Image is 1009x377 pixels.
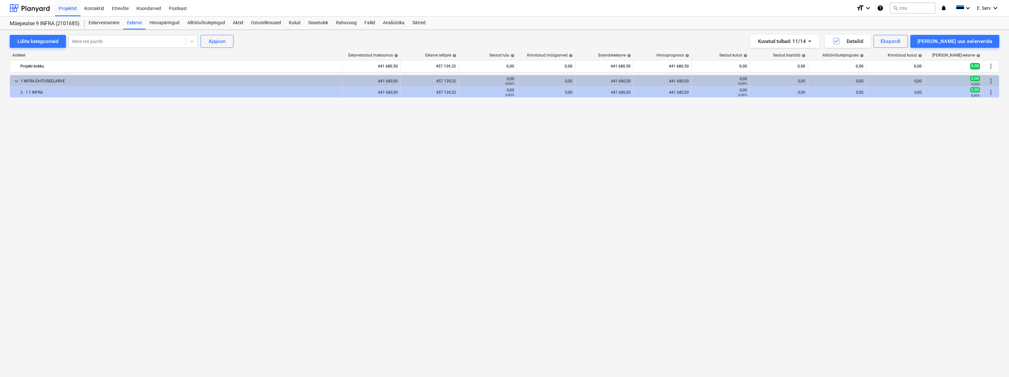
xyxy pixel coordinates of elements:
span: search [893,5,898,11]
span: 0,00 [970,76,980,81]
div: Detailid [832,37,863,46]
small: 0,00% [505,82,514,85]
div: 1.1 INFRA [26,87,340,98]
a: Eelarvestamine [85,16,123,29]
a: Eelarve [123,16,146,29]
i: keyboard_arrow_down [964,4,972,12]
div: 0,00 [811,90,863,95]
div: 441 680,50 [636,79,689,83]
i: Abikeskus [877,4,884,12]
div: 0,00 [461,77,514,86]
small: 0,00% [738,93,747,97]
span: Rohkem tegevusi [987,62,995,70]
div: Eelarvestatud maksumus [348,53,398,58]
div: 0,00 [694,61,747,71]
div: 441 680,50 [636,90,689,95]
button: Kuvatud tulbad:11/14 [750,35,819,48]
small: 0,00% [971,82,980,86]
div: Seotud tulu [489,53,515,58]
button: Detailid [825,35,871,48]
div: Kuvatud tulbad : 11/14 [758,37,812,46]
div: Seotud kulud [719,53,747,58]
span: 0,00 [970,63,980,69]
div: 0,00 [520,90,572,95]
a: Alltöövõtulepingud [183,16,229,29]
div: 0,00 [520,79,572,83]
div: Eesmärkeelarve [598,53,631,58]
span: help [451,54,456,58]
a: Analüütika [379,16,408,29]
a: Failid [361,16,379,29]
span: help [859,54,864,58]
i: notifications [940,4,947,12]
div: 0,00 [461,88,514,97]
span: help [626,54,631,58]
div: 457 139,32 [403,90,456,95]
div: 0,00 [869,61,922,71]
div: 441 680,50 [578,61,631,71]
div: Ajajoon [209,37,225,46]
a: Aktid [229,16,247,29]
div: 441 680,50 [345,61,398,71]
div: 1 INFRA EHITUSEELARVE [20,76,340,86]
div: 0,00 [753,79,805,83]
div: Kinnitatud müügiarved [527,53,573,58]
span: help [509,54,515,58]
a: Sätted [408,16,429,29]
small: 0,00% [505,93,514,97]
div: 0,00 [811,79,863,83]
a: Ostutellimused [247,16,285,29]
div: Kinnitatud kulud [888,53,922,58]
span: Rohkem tegevusi [987,77,995,85]
span: help [917,54,922,58]
button: Otsi [890,3,935,14]
a: Kulud [285,16,304,29]
div: 441 680,50 [345,90,398,95]
a: Sissetulek [304,16,332,29]
div: 0,00 [753,61,805,71]
span: help [975,54,980,58]
a: Hinnapäringud [146,16,183,29]
div: Artikkel [10,53,343,58]
span: keyboard_arrow_down [13,77,20,85]
span: help [684,54,689,58]
div: Alltöövõtulepingutes [822,53,864,58]
button: Ajajoon [201,35,233,48]
div: [PERSON_NAME]-eelarve [932,53,980,58]
button: Lülita kategooriaid [10,35,66,48]
a: Rahavoog [332,16,361,29]
div: 0,00 [694,77,747,86]
div: 457 139,32 [403,61,456,71]
div: 0,00 [694,88,747,97]
div: 441 680,50 [578,90,631,95]
div: 441 680,50 [636,61,689,71]
span: keyboard_arrow_right [18,89,26,96]
div: [PERSON_NAME] uus eelarverida [917,37,992,46]
div: 441 680,50 [345,79,398,83]
div: 0,00 [869,90,922,95]
span: help [393,54,398,58]
button: [PERSON_NAME] uus eelarverida [910,35,999,48]
div: Hinnaprognoos [656,53,689,58]
span: 0,00 [970,87,980,92]
div: Mäepealse 9 INFRA (2101685) [10,20,77,27]
span: E. Sarv [977,5,991,11]
small: 0,00% [738,82,747,85]
div: Ekspordi [881,37,900,46]
iframe: Chat Widget [977,346,1009,377]
div: Lülita kategooriaid [17,37,58,46]
div: 0,00 [520,61,572,71]
i: keyboard_arrow_down [992,4,999,12]
button: Ekspordi [873,35,907,48]
span: help [800,54,806,58]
